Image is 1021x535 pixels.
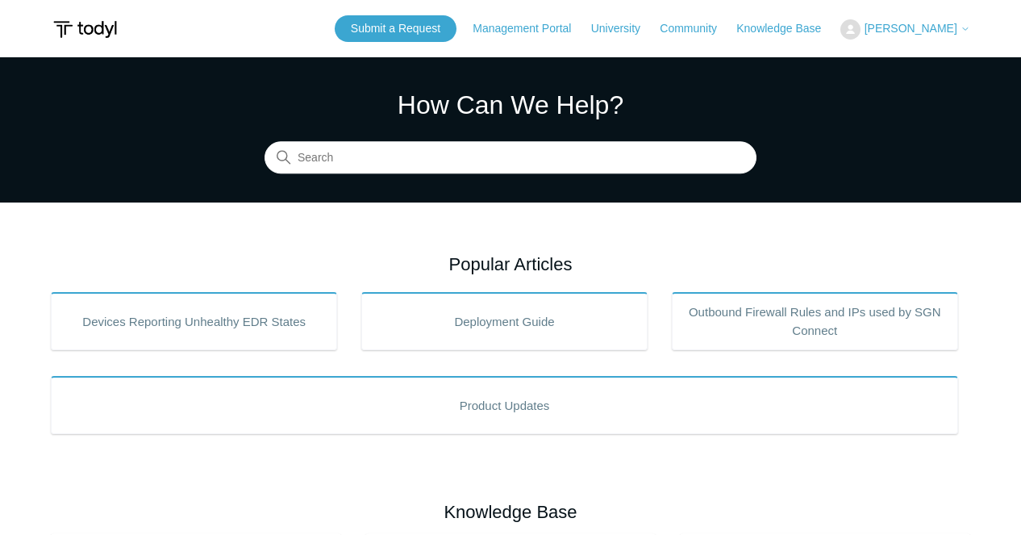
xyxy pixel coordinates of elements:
span: [PERSON_NAME] [865,22,957,35]
a: Submit a Request [335,15,456,42]
a: University [591,20,656,37]
a: Outbound Firewall Rules and IPs used by SGN Connect [672,292,958,350]
a: Knowledge Base [736,20,837,37]
a: Deployment Guide [361,292,648,350]
h2: Popular Articles [51,251,969,278]
input: Search [265,142,756,174]
a: Management Portal [473,20,587,37]
button: [PERSON_NAME] [840,19,969,40]
a: Devices Reporting Unhealthy EDR States [51,292,337,350]
img: Todyl Support Center Help Center home page [51,15,119,44]
h2: Knowledge Base [51,499,969,525]
a: Community [660,20,733,37]
h1: How Can We Help? [265,86,756,124]
a: Product Updates [51,376,957,434]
